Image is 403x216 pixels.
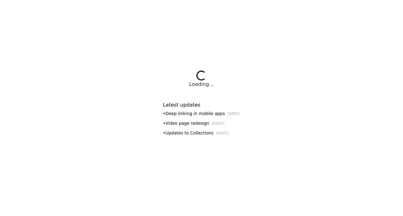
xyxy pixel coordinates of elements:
small: [DATE] [227,112,240,116]
div: Loading... [189,81,214,88]
div: • Deep linking in mobile apps [163,110,240,117]
small: [DATE] [212,121,224,126]
h6: Latest updates [163,102,240,108]
small: [DATE] [216,131,229,135]
div: • Updates to Collections [163,130,240,136]
div: • Video page redesign [163,120,240,127]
